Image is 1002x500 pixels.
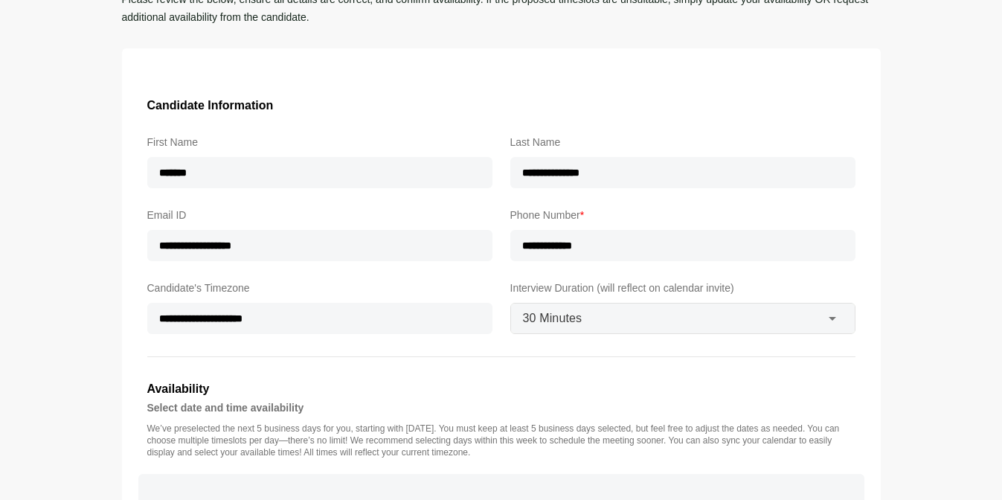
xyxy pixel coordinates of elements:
span: 30 Minutes [523,309,582,328]
p: We’ve preselected the next 5 business days for you, starting with [DATE]. You must keep at least ... [147,423,855,458]
h3: Availability [147,379,855,399]
label: Candidate's Timezone [147,279,492,297]
label: Interview Duration (will reflect on calendar invite) [510,279,855,297]
label: Email ID [147,206,492,224]
h3: Candidate Information [147,96,855,115]
label: Last Name [510,133,855,151]
h4: Select date and time availability [147,399,855,417]
label: First Name [147,133,492,151]
label: Phone Number [510,206,855,224]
